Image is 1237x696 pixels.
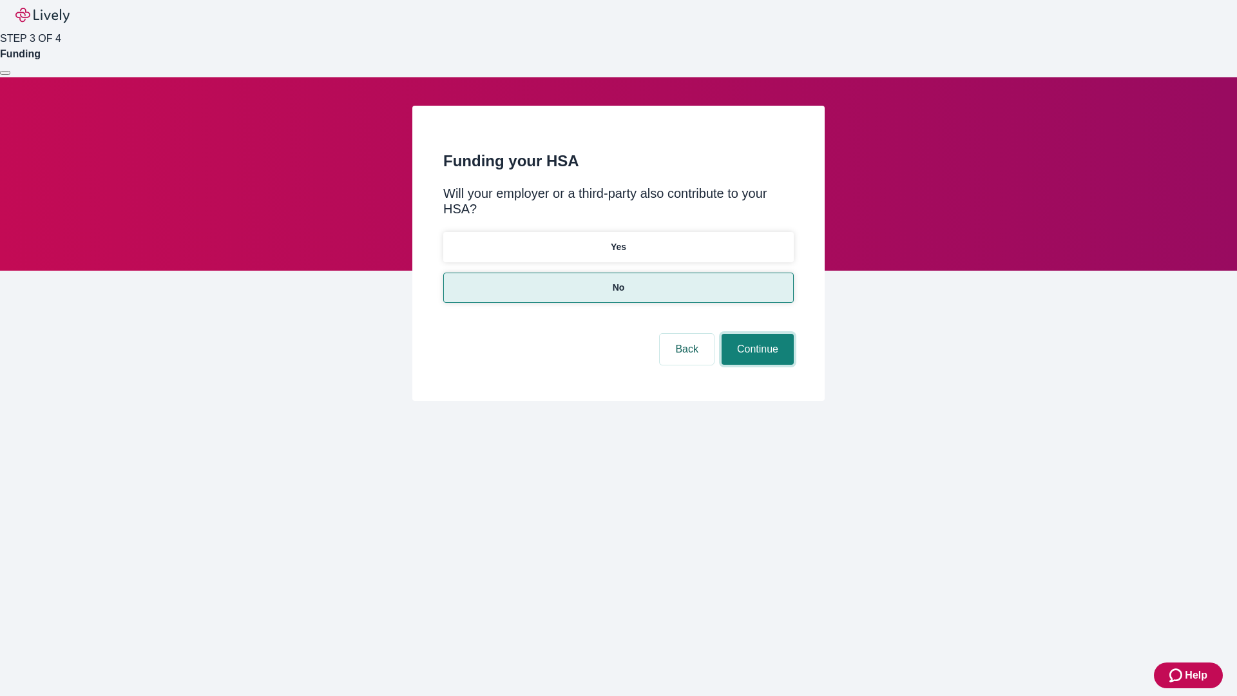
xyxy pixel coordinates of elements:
[443,232,794,262] button: Yes
[660,334,714,365] button: Back
[15,8,70,23] img: Lively
[443,186,794,217] div: Will your employer or a third-party also contribute to your HSA?
[443,150,794,173] h2: Funding your HSA
[1154,662,1223,688] button: Zendesk support iconHelp
[611,240,626,254] p: Yes
[1185,668,1207,683] span: Help
[443,273,794,303] button: No
[722,334,794,365] button: Continue
[613,281,625,295] p: No
[1169,668,1185,683] svg: Zendesk support icon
